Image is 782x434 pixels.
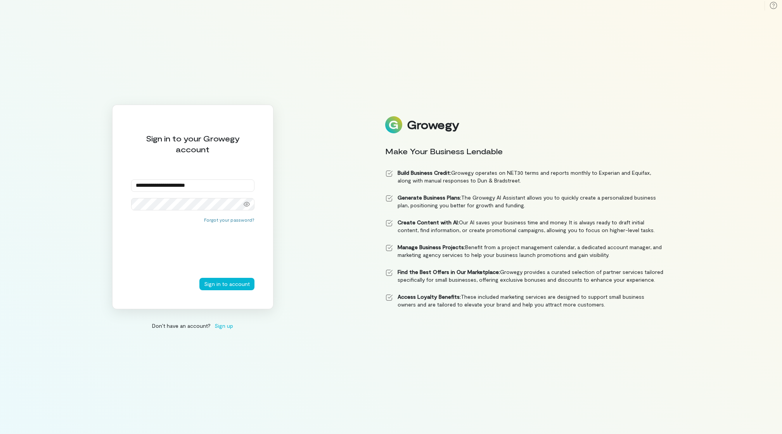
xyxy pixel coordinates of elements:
div: Growegy [407,118,459,131]
div: Sign in to your Growegy account [131,133,254,155]
li: Benefit from a project management calendar, a dedicated account manager, and marketing agency ser... [385,243,664,259]
strong: Find the Best Offers in Our Marketplace: [398,269,500,275]
li: Our AI saves your business time and money. It is always ready to draft initial content, find info... [385,219,664,234]
strong: Manage Business Projects: [398,244,465,250]
li: Growegy provides a curated selection of partner services tailored specifically for small business... [385,268,664,284]
div: Make Your Business Lendable [385,146,664,157]
strong: Access Loyalty Benefits: [398,293,461,300]
img: Logo [385,116,402,133]
keeper-lock: Open Keeper Popup [244,200,254,209]
li: The Growegy AI Assistant allows you to quickly create a personalized business plan, positioning y... [385,194,664,209]
span: Sign up [215,322,233,330]
strong: Create Content with AI: [398,219,459,226]
button: Forgot your password? [204,217,254,223]
strong: Generate Business Plans: [398,194,461,201]
li: These included marketing services are designed to support small business owners and are tailored ... [385,293,664,308]
div: Don’t have an account? [112,322,273,330]
button: Sign in to account [199,278,254,290]
li: Growegy operates on NET30 terms and reports monthly to Experian and Equifax, along with manual re... [385,169,664,184]
strong: Build Business Credit: [398,169,451,176]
